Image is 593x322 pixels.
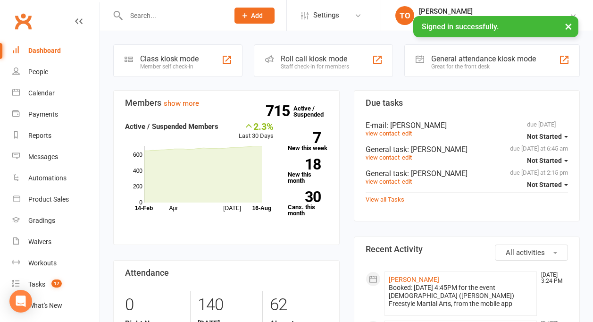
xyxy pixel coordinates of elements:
span: All activities [506,248,545,257]
div: 62 [270,291,327,319]
a: Payments [12,104,100,125]
strong: 18 [288,157,321,171]
strong: 7 [288,131,321,145]
span: Not Started [527,157,562,164]
span: : [PERSON_NAME] [407,169,468,178]
a: View all Tasks [366,196,404,203]
a: Product Sales [12,189,100,210]
a: [PERSON_NAME] [389,276,439,283]
div: People [28,68,48,76]
div: 140 [198,291,255,319]
input: Search... [123,9,222,22]
span: Not Started [527,181,562,188]
span: Not Started [527,133,562,140]
strong: 715 [266,104,293,118]
a: 18New this month [288,159,328,184]
div: Great for the front desk [431,63,536,70]
div: 0 [125,291,183,319]
span: : [PERSON_NAME] [407,145,468,154]
h3: Due tasks [366,98,568,108]
div: Booked: [DATE] 4:45PM for the event [DEMOGRAPHIC_DATA] ([PERSON_NAME]) Freestyle Martial Arts, fr... [389,284,533,308]
div: Staff check-in for members [281,63,349,70]
a: view contact [366,178,400,185]
span: Add [251,12,263,19]
div: General task [366,169,568,178]
span: Signed in successfully. [422,22,499,31]
div: Messages [28,153,58,161]
a: Clubworx [11,9,35,33]
div: TO [395,6,414,25]
a: Dashboard [12,40,100,61]
div: General attendance kiosk mode [431,54,536,63]
span: : [PERSON_NAME] [386,121,447,130]
a: edit [402,154,412,161]
a: Gradings [12,210,100,231]
a: People [12,61,100,83]
div: Member self check-in [140,63,199,70]
div: Tasks [28,280,45,288]
div: Automations [28,174,67,182]
span: Settings [313,5,339,26]
div: Payments [28,110,58,118]
div: General task [366,145,568,154]
div: Waivers [28,238,51,246]
a: 715Active / Suspended [293,98,335,125]
div: Class kiosk mode [140,54,199,63]
button: Not Started [527,152,568,169]
div: [PERSON_NAME] [419,7,569,16]
div: 2.3% [239,121,274,131]
button: Not Started [527,176,568,193]
button: Not Started [527,128,568,145]
div: Gradings [28,217,55,224]
a: Reports [12,125,100,146]
div: What's New [28,302,62,309]
a: edit [402,178,412,185]
a: view contact [366,130,400,137]
button: All activities [495,245,568,261]
h3: Recent Activity [366,245,568,254]
a: edit [402,130,412,137]
a: Messages [12,146,100,168]
span: 17 [51,280,62,288]
div: Dashboard [28,47,61,54]
div: [PERSON_NAME] Martial Arts and Fitness Academy [419,16,569,24]
div: Reports [28,132,51,139]
time: [DATE] 3:24 PM [536,272,568,284]
button: × [560,16,577,36]
a: view contact [366,154,400,161]
a: What's New [12,295,100,316]
a: Tasks 17 [12,274,100,295]
h3: Members [125,98,328,108]
div: Last 30 Days [239,121,274,141]
a: show more [164,99,199,108]
strong: Active / Suspended Members [125,122,218,131]
div: Roll call kiosk mode [281,54,349,63]
div: E-mail [366,121,568,130]
a: 7New this week [288,132,328,151]
div: Product Sales [28,195,69,203]
a: 30Canx. this month [288,191,328,216]
button: Add [234,8,275,24]
a: Calendar [12,83,100,104]
h3: Attendance [125,268,328,278]
div: Open Intercom Messenger [9,290,32,313]
strong: 30 [288,190,321,204]
div: Calendar [28,89,55,97]
a: Automations [12,168,100,189]
a: Workouts [12,253,100,274]
div: Workouts [28,259,57,267]
a: Waivers [12,231,100,253]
